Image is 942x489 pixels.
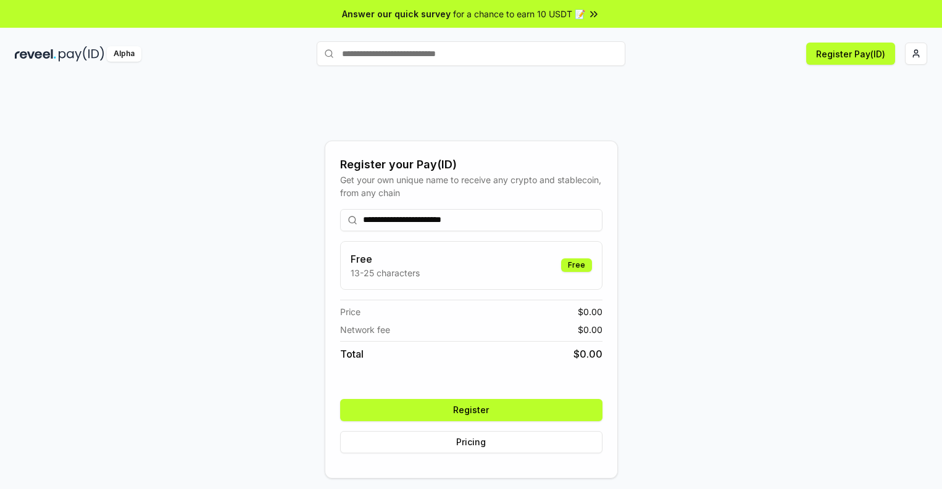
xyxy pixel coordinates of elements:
[578,305,602,318] span: $ 0.00
[453,7,585,20] span: for a chance to earn 10 USDT 📝
[573,347,602,361] span: $ 0.00
[15,46,56,62] img: reveel_dark
[340,156,602,173] div: Register your Pay(ID)
[340,399,602,421] button: Register
[806,43,895,65] button: Register Pay(ID)
[342,7,451,20] span: Answer our quick survey
[340,173,602,199] div: Get your own unique name to receive any crypto and stablecoin, from any chain
[107,46,141,62] div: Alpha
[340,305,361,318] span: Price
[340,347,364,361] span: Total
[561,258,592,272] div: Free
[351,252,420,266] h3: Free
[59,46,104,62] img: pay_id
[340,323,390,336] span: Network fee
[578,323,602,336] span: $ 0.00
[351,266,420,279] p: 13-25 characters
[340,431,602,453] button: Pricing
